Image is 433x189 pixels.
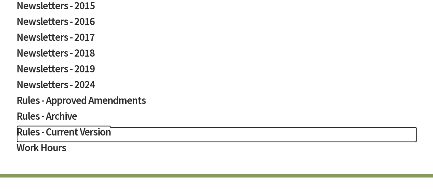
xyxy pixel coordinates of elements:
[16,16,417,32] a: Newsletters - 2016
[16,79,417,95] a: Newsletters - 2024
[16,127,417,142] a: Rules - Current Version
[16,142,417,158] a: Work Hours
[16,63,417,79] a: Newsletters - 2019
[16,32,417,48] a: Newsletters - 2017
[16,0,417,16] a: Newsletters - 2015
[16,111,417,127] a: Rules - Archive
[16,95,417,111] a: Rules - Approved Amendments
[16,48,417,63] a: Newsletters - 2018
